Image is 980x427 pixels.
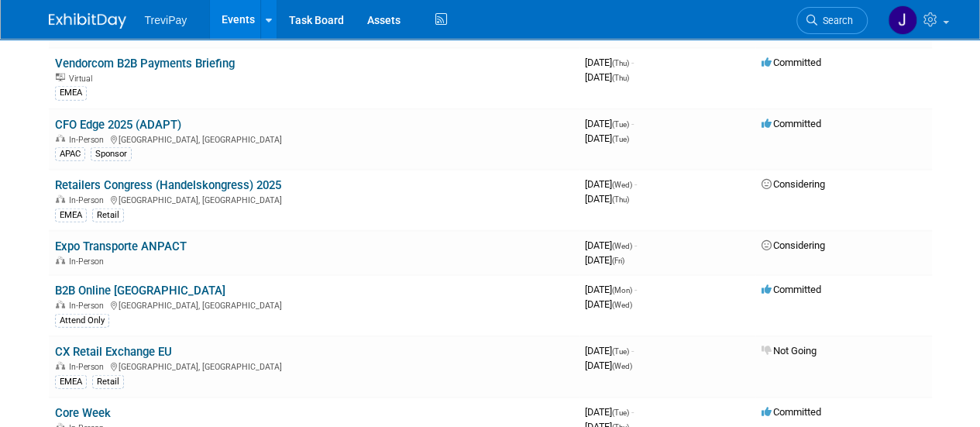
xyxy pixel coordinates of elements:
[49,13,126,29] img: ExhibitDay
[585,406,634,418] span: [DATE]
[55,133,573,145] div: [GEOGRAPHIC_DATA], [GEOGRAPHIC_DATA]
[585,193,629,205] span: [DATE]
[55,147,85,161] div: APAC
[56,195,65,203] img: In-Person Event
[796,7,868,34] a: Search
[69,301,108,311] span: In-Person
[55,375,87,389] div: EMEA
[612,181,632,189] span: (Wed)
[585,284,637,295] span: [DATE]
[91,147,132,161] div: Sponsor
[612,195,629,204] span: (Thu)
[69,135,108,145] span: In-Person
[56,362,65,370] img: In-Person Event
[631,57,634,68] span: -
[612,74,629,82] span: (Thu)
[612,362,632,370] span: (Wed)
[55,178,281,192] a: Retailers Congress (Handelskongress) 2025
[612,286,632,294] span: (Mon)
[55,118,181,132] a: CFO Edge 2025 (ADAPT)
[612,301,632,309] span: (Wed)
[585,298,632,310] span: [DATE]
[612,59,629,67] span: (Thu)
[762,345,817,356] span: Not Going
[612,242,632,250] span: (Wed)
[585,345,634,356] span: [DATE]
[612,135,629,143] span: (Tue)
[55,284,225,298] a: B2B Online [GEOGRAPHIC_DATA]
[92,375,124,389] div: Retail
[585,118,634,129] span: [DATE]
[585,133,629,144] span: [DATE]
[145,14,187,26] span: TreviPay
[631,118,634,129] span: -
[56,301,65,308] img: In-Person Event
[631,345,634,356] span: -
[55,57,235,71] a: Vendorcom B2B Payments Briefing
[762,284,821,295] span: Committed
[612,257,624,265] span: (Fri)
[612,120,629,129] span: (Tue)
[92,208,124,222] div: Retail
[55,239,187,253] a: Expo Transporte ANPACT
[888,5,917,35] img: Jon Loveless
[55,360,573,372] div: [GEOGRAPHIC_DATA], [GEOGRAPHIC_DATA]
[55,298,573,311] div: [GEOGRAPHIC_DATA], [GEOGRAPHIC_DATA]
[817,15,853,26] span: Search
[56,74,65,81] img: Virtual Event
[55,345,172,359] a: CX Retail Exchange EU
[634,239,637,251] span: -
[69,195,108,205] span: In-Person
[55,314,109,328] div: Attend Only
[585,239,637,251] span: [DATE]
[762,118,821,129] span: Committed
[56,135,65,143] img: In-Person Event
[612,408,629,417] span: (Tue)
[762,178,825,190] span: Considering
[634,284,637,295] span: -
[56,257,65,264] img: In-Person Event
[762,406,821,418] span: Committed
[69,362,108,372] span: In-Person
[55,86,87,100] div: EMEA
[55,193,573,205] div: [GEOGRAPHIC_DATA], [GEOGRAPHIC_DATA]
[585,178,637,190] span: [DATE]
[55,208,87,222] div: EMEA
[631,406,634,418] span: -
[585,254,624,266] span: [DATE]
[585,71,629,83] span: [DATE]
[612,347,629,356] span: (Tue)
[762,239,825,251] span: Considering
[762,57,821,68] span: Committed
[585,360,632,371] span: [DATE]
[69,74,97,84] span: Virtual
[55,406,111,420] a: Core Week
[585,57,634,68] span: [DATE]
[69,257,108,267] span: In-Person
[634,178,637,190] span: -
